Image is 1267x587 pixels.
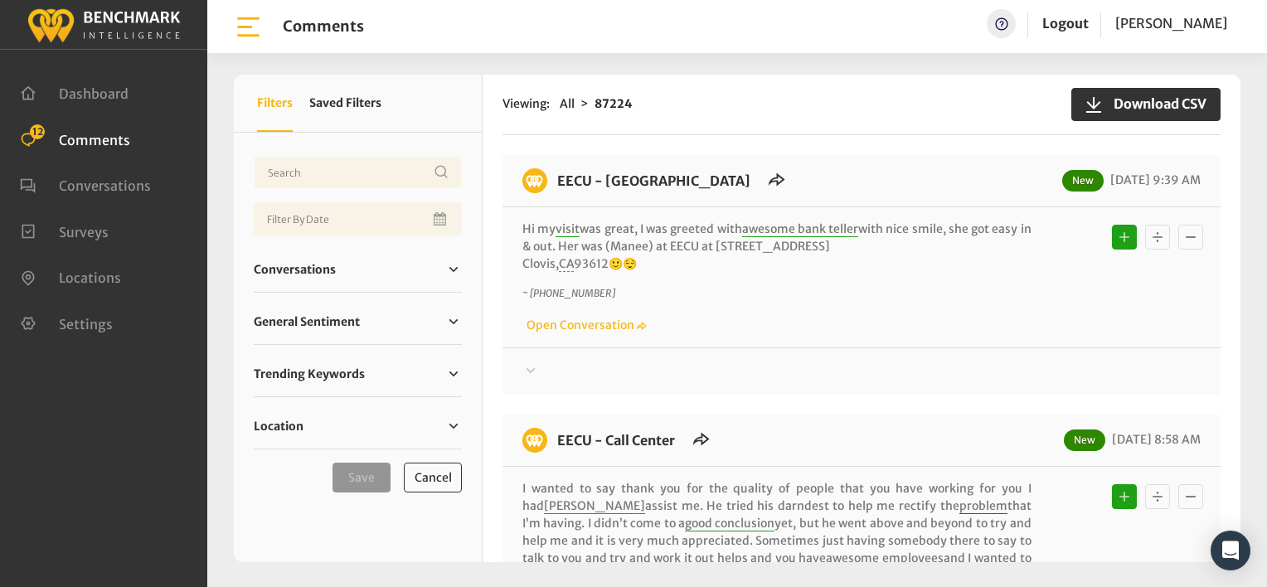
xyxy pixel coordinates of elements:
[544,498,645,514] span: [PERSON_NAME]
[1064,429,1105,451] span: New
[59,85,129,102] span: Dashboard
[20,176,151,192] a: Conversations
[254,361,462,386] a: Trending Keywords
[254,366,365,383] span: Trending Keywords
[559,256,574,272] span: CA
[254,313,360,331] span: General Sentiment
[254,156,462,189] input: Username
[59,315,113,332] span: Settings
[254,418,303,435] span: Location
[254,414,462,439] a: Location
[959,498,1007,514] span: problem
[595,96,633,111] strong: 87224
[522,221,1032,273] p: Hi my was great, I was greeted with with nice smile, she got easy in & out. Her was (Manee) at EE...
[1042,15,1089,32] a: Logout
[254,202,462,235] input: Date range input field
[20,222,109,239] a: Surveys
[1211,531,1250,570] div: Open Intercom Messenger
[1104,94,1206,114] span: Download CSV
[1108,221,1207,254] div: Basic example
[254,261,336,279] span: Conversations
[522,287,615,299] i: ~ [PHONE_NUMBER]
[547,168,760,193] h6: EECU - Clovis Old Town
[826,551,944,566] span: awesome employees
[283,17,364,36] h1: Comments
[502,95,550,113] span: Viewing:
[1071,88,1221,121] button: Download CSV
[560,96,575,111] span: All
[20,268,121,284] a: Locations
[254,309,462,334] a: General Sentiment
[1115,9,1227,38] a: [PERSON_NAME]
[742,221,859,237] span: awesome bank teller
[522,428,547,453] img: benchmark
[1108,432,1201,447] span: [DATE] 8:58 AM
[522,318,647,332] a: Open Conversation
[59,131,130,148] span: Comments
[547,428,685,453] h6: EECU - Call Center
[27,4,181,45] img: benchmark
[556,221,580,237] span: visit
[234,12,263,41] img: bar
[20,130,130,147] a: Comments 12
[557,172,750,189] a: EECU - [GEOGRAPHIC_DATA]
[1108,480,1207,513] div: Basic example
[1042,9,1089,38] a: Logout
[522,168,547,193] img: benchmark
[430,202,452,235] button: Open Calendar
[20,314,113,331] a: Settings
[685,516,774,531] span: good conclusion
[557,432,675,449] a: EECU - Call Center
[404,463,462,492] button: Cancel
[1062,170,1104,192] span: New
[20,84,129,100] a: Dashboard
[1115,15,1227,32] span: [PERSON_NAME]
[59,269,121,286] span: Locations
[59,223,109,240] span: Surveys
[257,75,293,132] button: Filters
[254,257,462,282] a: Conversations
[59,177,151,194] span: Conversations
[1106,172,1201,187] span: [DATE] 9:39 AM
[309,75,381,132] button: Saved Filters
[30,124,45,139] span: 12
